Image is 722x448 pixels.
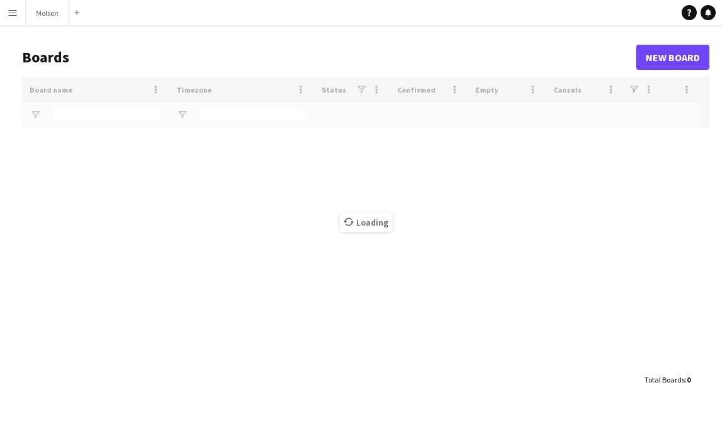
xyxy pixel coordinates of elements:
div: : [644,367,690,392]
span: Total Boards [644,375,685,384]
span: 0 [687,375,690,384]
h1: Boards [22,48,636,67]
a: New Board [636,45,709,70]
button: Molson [26,1,69,25]
span: Loading [340,213,392,232]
